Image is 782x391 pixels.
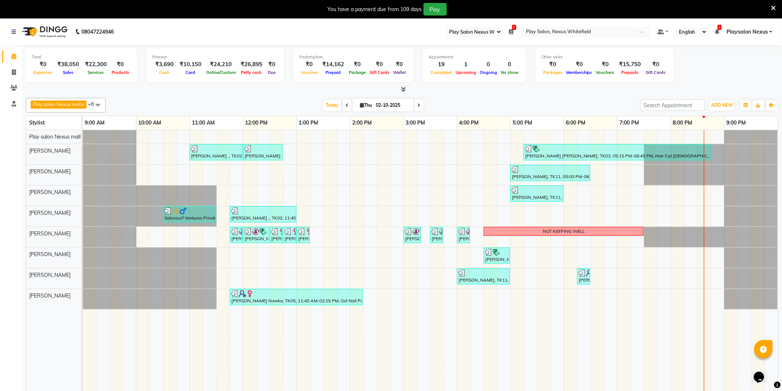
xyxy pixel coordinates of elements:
[297,118,320,128] a: 1:00 PM
[29,189,71,195] span: [PERSON_NAME]
[710,100,735,110] button: ADD NEW
[431,228,442,242] div: [PERSON_NAME], TK10, 03:30 PM-03:45 PM, Brightening Wax FA,[GEOGRAPHIC_DATA]
[88,101,99,107] span: +8
[244,228,269,242] div: [PERSON_NAME], TK06, 12:00 PM-12:30 PM, Express Pedicure
[231,228,242,242] div: [PERSON_NAME], TK06, 11:45 AM-12:00 PM, Cartridge Wax Half Legs
[29,119,45,126] span: Stylist
[347,70,368,75] span: Package
[511,118,534,128] a: 5:00 PM
[644,70,668,75] span: Gift Cards
[564,70,594,75] span: Memberships
[620,70,641,75] span: Prepaids
[543,228,585,235] div: NOT KEEPING WELL
[718,25,722,30] span: 1
[618,118,641,128] a: 7:00 PM
[499,70,520,75] span: No show
[715,28,719,35] a: 1
[244,118,270,128] a: 12:00 PM
[152,54,278,60] div: Finance
[319,60,347,69] div: ₹14,162
[478,60,499,69] div: 0
[32,70,54,75] span: Expenses
[368,60,391,69] div: ₹0
[204,70,238,75] span: Online/Custom
[751,361,775,384] iframe: chat widget
[61,70,75,75] span: Sales
[368,70,391,75] span: Gift Cards
[578,269,589,283] div: [PERSON_NAME], TK12, 06:15 PM-06:30 PM, Threading-Eye Brow Shaping
[512,25,516,30] span: 1
[29,210,71,216] span: [PERSON_NAME]
[594,60,616,69] div: ₹0
[238,60,265,69] div: ₹26,895
[86,70,106,75] span: Services
[499,60,520,69] div: 0
[152,60,177,69] div: ₹3,690
[458,228,469,242] div: [PERSON_NAME], TK10, 04:00 PM-04:15 PM, Threading-[GEOGRAPHIC_DATA]
[727,28,768,36] span: Playsalon Nexus
[177,60,204,69] div: ₹10,150
[347,60,368,69] div: ₹0
[157,70,171,75] span: Cash
[299,54,408,60] div: Redemption
[457,118,480,128] a: 4:00 PM
[284,228,296,242] div: [PERSON_NAME], TK08, 12:45 PM-01:00 PM, 3G Side Burns
[524,145,710,159] div: [PERSON_NAME] [PERSON_NAME], TK03, 05:15 PM-08:45 PM, Hair Cut [DEMOGRAPHIC_DATA] (Senior Stylist...
[391,60,408,69] div: ₹0
[616,60,644,69] div: ₹15,750
[110,60,131,69] div: ₹0
[564,118,588,128] a: 6:00 PM
[29,168,71,175] span: [PERSON_NAME]
[266,70,278,75] span: Due
[297,228,309,242] div: [PERSON_NAME], TK08, 01:00 PM-01:15 PM, 3G Chin
[81,101,84,107] a: x
[671,118,694,128] a: 8:00 PM
[244,145,282,159] div: [PERSON_NAME] ., TK02, 12:00 PM-12:45 PM, INOA MEN GLOBAL COLOR
[429,60,454,69] div: 19
[404,118,427,128] a: 3:00 PM
[265,60,278,69] div: ₹0
[299,60,319,69] div: ₹0
[231,207,296,221] div: [PERSON_NAME] ., TK02, 11:45 AM-01:00 PM, PREMIÈRE DUAL ACTION DECALCIFYING AND REPAIRING RITUAL ...
[239,70,264,75] span: Petty cash
[458,269,509,283] div: [PERSON_NAME], TK11, 04:00 PM-05:00 PM, SK Calmagic Normal Skin
[323,99,341,111] span: Today
[29,251,71,258] span: [PERSON_NAME]
[29,133,81,140] span: Play salon Nexus mall
[725,118,748,128] a: 9:00 PM
[33,101,81,107] span: Play salon Nexus mall
[454,60,478,69] div: 1
[564,60,594,69] div: ₹0
[184,70,197,75] span: Card
[231,290,362,304] div: [PERSON_NAME] Nawka, TK05, 11:45 AM-02:15 PM, Gel Nail Polish Application,Gel Polish Removal And ...
[374,100,411,111] input: 2025-10-02
[110,70,131,75] span: Products
[32,54,131,60] div: Total
[164,207,215,221] div: Salonsurf Ventures Private Limited, TK07, 10:30 AM-11:30 AM, Blowdry + shampoo + conditioner [KER...
[324,70,343,75] span: Prepaid
[454,70,478,75] span: Upcoming
[644,60,668,69] div: ₹0
[478,70,499,75] span: Ongoing
[83,118,106,128] a: 9:00 AM
[190,118,217,128] a: 11:00 AM
[541,60,564,69] div: ₹0
[54,60,82,69] div: ₹38,050
[358,102,374,108] span: Thu
[404,228,420,242] div: [PERSON_NAME], TK10, 03:00 PM-03:20 PM, Threading EB,UL
[19,21,69,42] img: logo
[511,187,563,201] div: [PERSON_NAME], TK11, 05:00 PM-06:00 PM, Men's Shampoo and Styling
[29,230,71,237] span: [PERSON_NAME]
[424,3,447,16] button: Pay
[81,21,114,42] b: 08047224946
[594,70,616,75] span: Vouchers
[541,70,564,75] span: Packages
[711,102,733,108] span: ADD NEW
[190,145,242,159] div: [PERSON_NAME] ., TK02, 11:00 AM-12:00 PM, Hair Cut Men (Senior stylist)
[136,118,163,128] a: 10:00 AM
[484,249,509,263] div: [PERSON_NAME] [PERSON_NAME], TK03, 04:30 PM-05:00 PM, Classic pedicure
[429,54,520,60] div: Appointment
[328,6,422,13] div: You have a payment due from 109 days
[32,60,54,69] div: ₹0
[271,228,282,242] div: [PERSON_NAME], TK08, 12:30 PM-12:45 PM, 3G upper lip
